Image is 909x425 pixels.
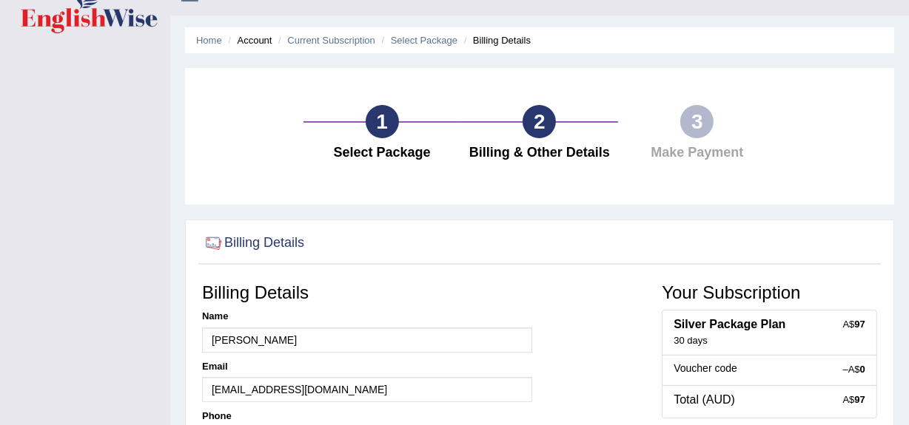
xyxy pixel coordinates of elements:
[843,393,865,407] div: A$
[843,363,865,376] div: –A$
[843,318,865,331] div: A$
[523,105,556,138] div: 2
[202,409,232,423] label: Phone
[202,360,228,373] label: Email
[860,364,865,375] strong: 0
[202,232,304,254] h2: Billing Details
[287,35,375,46] a: Current Subscription
[674,318,785,330] b: Silver Package Plan
[202,283,532,302] h3: Billing Details
[224,33,272,47] li: Account
[311,146,454,160] h4: Select Package
[460,33,531,47] li: Billing Details
[674,393,865,407] h4: Total (AUD)
[674,363,865,374] h5: Voucher code
[855,394,865,405] strong: 97
[674,335,865,347] div: 30 days
[366,105,399,138] div: 1
[662,283,877,302] h3: Your Subscription
[625,146,768,160] h4: Make Payment
[680,105,714,138] div: 3
[196,35,222,46] a: Home
[202,310,228,323] label: Name
[391,35,457,46] a: Select Package
[855,319,865,330] strong: 97
[469,146,611,160] h4: Billing & Other Details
